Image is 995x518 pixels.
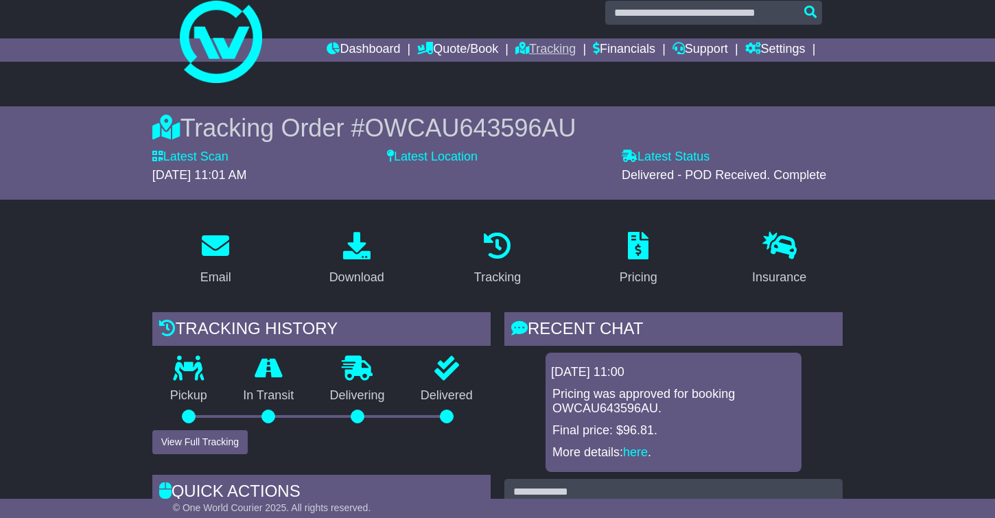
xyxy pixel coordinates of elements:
[474,268,521,287] div: Tracking
[622,150,710,165] label: Latest Status
[152,168,247,182] span: [DATE] 11:01 AM
[191,227,240,292] a: Email
[504,312,843,349] div: RECENT CHAT
[152,430,248,454] button: View Full Tracking
[320,227,393,292] a: Download
[552,423,795,438] p: Final price: $96.81.
[465,227,530,292] a: Tracking
[552,387,795,416] p: Pricing was approved for booking OWCAU643596AU.
[515,38,576,62] a: Tracking
[551,365,796,380] div: [DATE] 11:00
[403,388,491,403] p: Delivered
[327,38,400,62] a: Dashboard
[152,113,843,143] div: Tracking Order #
[152,475,491,512] div: Quick Actions
[623,445,648,459] a: here
[417,38,498,62] a: Quote/Book
[225,388,312,403] p: In Transit
[743,227,815,292] a: Insurance
[329,268,384,287] div: Download
[173,502,371,513] span: © One World Courier 2025. All rights reserved.
[620,268,657,287] div: Pricing
[312,388,402,403] p: Delivering
[200,268,231,287] div: Email
[611,227,666,292] a: Pricing
[622,168,826,182] span: Delivered - POD Received. Complete
[364,114,576,142] span: OWCAU643596AU
[593,38,655,62] a: Financials
[387,150,478,165] label: Latest Location
[152,312,491,349] div: Tracking history
[745,38,806,62] a: Settings
[672,38,728,62] a: Support
[552,445,795,460] p: More details: .
[152,388,225,403] p: Pickup
[752,268,806,287] div: Insurance
[152,150,229,165] label: Latest Scan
